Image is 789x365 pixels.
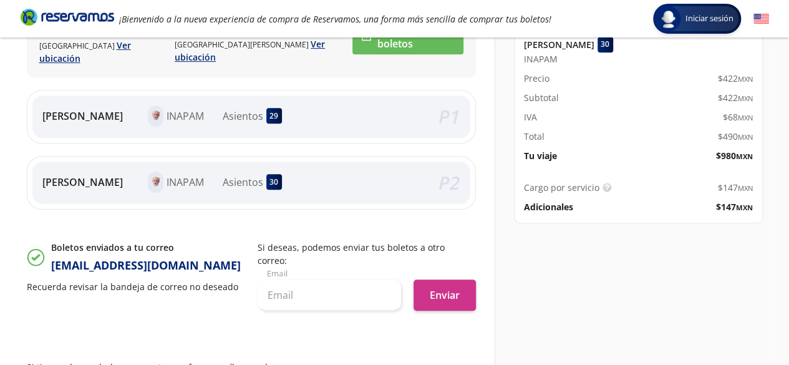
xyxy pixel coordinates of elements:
p: [PERSON_NAME] [524,38,594,51]
p: IVA [524,110,537,124]
p: Cargo por servicio [524,181,599,194]
small: MXN [738,113,753,122]
span: $ 980 [716,149,753,162]
span: INAPAM [524,52,558,66]
span: $ 422 [718,72,753,85]
p: Total [524,130,545,143]
i: Brand Logo [21,7,114,26]
div: 30 [266,174,282,190]
a: Brand Logo [21,7,114,30]
p: Precio [524,72,549,85]
p: Recuerda revisar la bandeja de correo no deseado [27,280,245,293]
em: ¡Bienvenido a la nueva experiencia de compra de Reservamos, una forma más sencilla de comprar tus... [119,13,551,25]
p: [EMAIL_ADDRESS][DOMAIN_NAME] [51,257,241,274]
p: [GEOGRAPHIC_DATA] [39,39,163,65]
p: Asientos [223,109,263,124]
p: Tu viaje [524,149,557,162]
div: 29 [266,108,282,124]
span: $ 422 [718,91,753,104]
small: MXN [736,152,753,161]
p: Adicionales [524,200,573,213]
div: 30 [598,37,613,52]
span: $ 147 [718,181,753,194]
small: MXN [738,74,753,84]
a: Ver ubicación [39,39,131,64]
p: INAPAM [167,175,204,190]
p: Si deseas, podemos enviar tus boletos a otro correo: [258,241,476,267]
span: $ 147 [716,200,753,213]
span: $ 68 [723,110,753,124]
p: [PERSON_NAME] [42,175,123,190]
p: Boletos enviados a tu correo [51,241,241,254]
small: MXN [738,94,753,103]
button: English [753,11,769,27]
small: MXN [738,132,753,142]
small: MXN [738,183,753,193]
p: Asientos [223,175,263,190]
em: P 1 [438,104,460,129]
input: Email [258,280,401,311]
p: INAPAM [167,109,204,124]
span: $ 490 [718,130,753,143]
span: Iniciar sesión [680,12,738,25]
small: MXN [736,203,753,212]
p: [GEOGRAPHIC_DATA][PERSON_NAME] [175,37,351,64]
p: [PERSON_NAME] [42,109,123,124]
button: Enviar [414,280,476,311]
p: Subtotal [524,91,559,104]
em: P 2 [438,170,460,195]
